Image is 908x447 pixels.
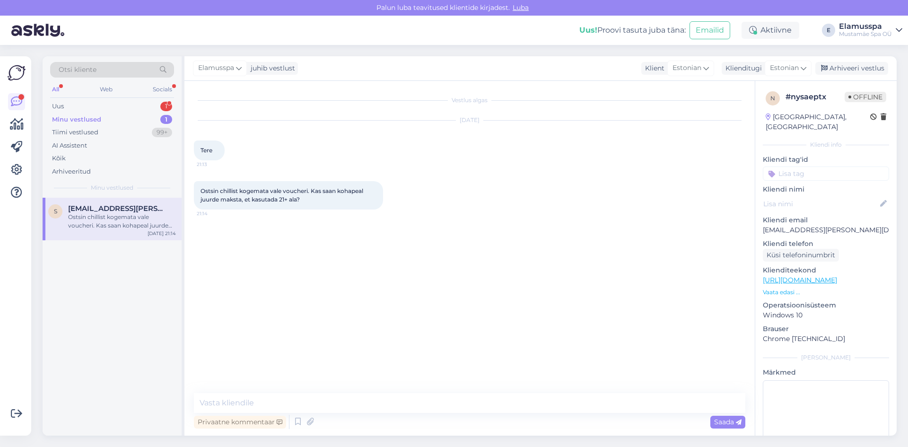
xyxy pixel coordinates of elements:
div: [PERSON_NAME] [763,353,889,362]
p: Kliendi tag'id [763,155,889,165]
span: sirje@saula.eu [68,204,166,213]
div: Mustamäe Spa OÜ [839,30,892,38]
div: Arhiveeritud [52,167,91,176]
span: Elamusspa [198,63,234,73]
div: Kõik [52,154,66,163]
div: 99+ [152,128,172,137]
div: Küsi telefoninumbrit [763,249,839,262]
div: [DATE] [194,116,745,124]
p: Operatsioonisüsteem [763,300,889,310]
div: Aktiivne [742,22,799,39]
span: Tere [201,147,212,154]
div: Web [98,83,114,96]
input: Lisa tag [763,167,889,181]
span: Luba [510,3,532,12]
button: Emailid [690,21,730,39]
div: Vestlus algas [194,96,745,105]
input: Lisa nimi [763,199,878,209]
span: Ostsin chillist kogemata vale voucheri. Kas saan kohapeal juurde maksta, et kasutada 21+ ala? [201,187,365,203]
div: Klienditugi [722,63,762,73]
span: Minu vestlused [91,184,133,192]
p: Kliendi nimi [763,184,889,194]
div: E [822,24,835,37]
div: Elamusspa [839,23,892,30]
div: Privaatne kommentaar [194,416,286,429]
div: All [50,83,61,96]
div: [DATE] 21:14 [148,230,176,237]
p: Chrome [TECHNICAL_ID] [763,334,889,344]
span: Saada [714,418,742,426]
span: 21:13 [197,161,232,168]
a: ElamusspaMustamäe Spa OÜ [839,23,902,38]
div: Socials [151,83,174,96]
span: Estonian [672,63,701,73]
span: n [770,95,775,102]
p: Vaata edasi ... [763,288,889,297]
span: Estonian [770,63,799,73]
span: s [54,208,57,215]
div: Klient [641,63,664,73]
div: Arhiveeri vestlus [815,62,888,75]
div: 1 [160,102,172,111]
span: Otsi kliente [59,65,96,75]
div: AI Assistent [52,141,87,150]
div: Uus [52,102,64,111]
div: Proovi tasuta juba täna: [579,25,686,36]
div: juhib vestlust [247,63,295,73]
p: Windows 10 [763,310,889,320]
b: Uus! [579,26,597,35]
div: # nysaeptx [786,91,845,103]
div: Tiimi vestlused [52,128,98,137]
p: [EMAIL_ADDRESS][PERSON_NAME][DOMAIN_NAME] [763,225,889,235]
div: [GEOGRAPHIC_DATA], [GEOGRAPHIC_DATA] [766,112,870,132]
a: [URL][DOMAIN_NAME] [763,276,837,284]
img: Askly Logo [8,64,26,82]
div: Ostsin chillist kogemata vale voucheri. Kas saan kohapeal juurde maksta, et kasutada 21+ ala? [68,213,176,230]
div: Minu vestlused [52,115,101,124]
div: 1 [160,115,172,124]
p: Märkmed [763,368,889,377]
p: Kliendi telefon [763,239,889,249]
span: Offline [845,92,886,102]
span: 21:14 [197,210,232,217]
div: Kliendi info [763,140,889,149]
p: Kliendi email [763,215,889,225]
p: Brauser [763,324,889,334]
p: Klienditeekond [763,265,889,275]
